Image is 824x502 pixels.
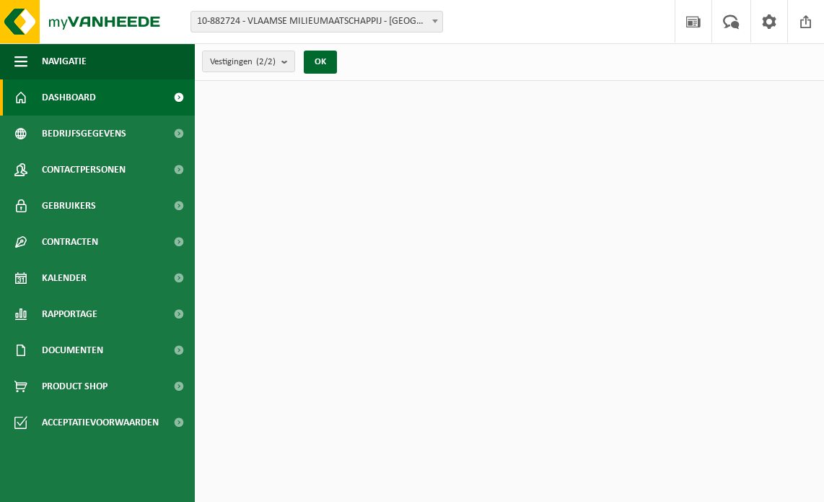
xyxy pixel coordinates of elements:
span: Bedrijfsgegevens [42,116,126,152]
span: Contracten [42,224,98,260]
span: Gebruikers [42,188,96,224]
span: Acceptatievoorwaarden [42,404,159,441]
button: OK [304,51,337,74]
button: Vestigingen(2/2) [202,51,295,72]
span: Kalender [42,260,87,296]
span: 10-882724 - VLAAMSE MILIEUMAATSCHAPPIJ - AALST [191,12,442,32]
span: Navigatie [42,43,87,79]
span: Contactpersonen [42,152,126,188]
span: Dashboard [42,79,96,116]
span: Vestigingen [210,51,276,73]
span: 10-882724 - VLAAMSE MILIEUMAATSCHAPPIJ - AALST [190,11,443,33]
span: Product Shop [42,368,108,404]
span: Rapportage [42,296,97,332]
span: Documenten [42,332,103,368]
count: (2/2) [256,57,276,66]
